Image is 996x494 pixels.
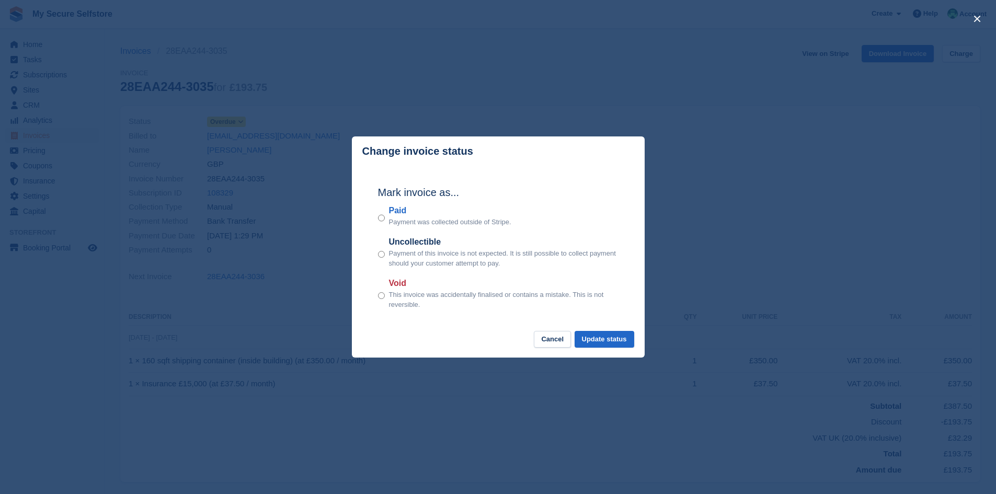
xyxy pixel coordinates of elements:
[575,331,634,348] button: Update status
[389,217,511,227] p: Payment was collected outside of Stripe.
[389,204,511,217] label: Paid
[389,236,619,248] label: Uncollectible
[389,248,619,269] p: Payment of this invoice is not expected. It is still possible to collect payment should your cust...
[534,331,571,348] button: Cancel
[362,145,473,157] p: Change invoice status
[969,10,986,27] button: close
[378,185,619,200] h2: Mark invoice as...
[389,277,619,290] label: Void
[389,290,619,310] p: This invoice was accidentally finalised or contains a mistake. This is not reversible.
